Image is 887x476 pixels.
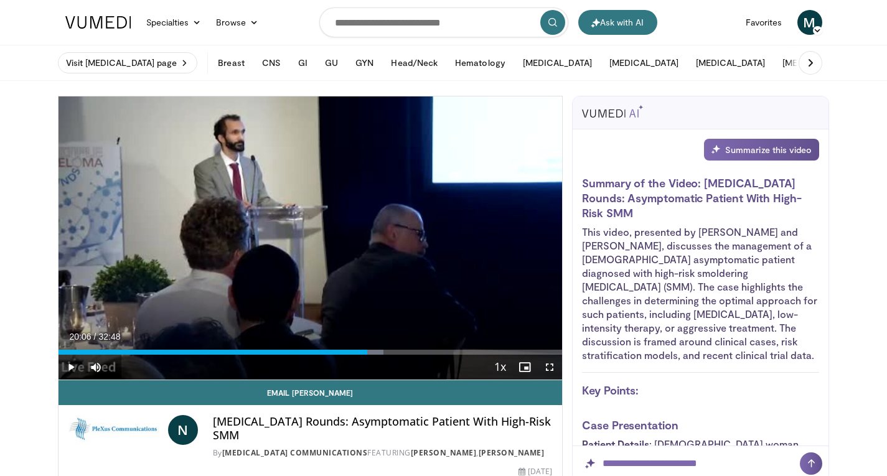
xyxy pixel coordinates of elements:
button: Mute [83,355,108,380]
a: Favorites [738,10,790,35]
button: GI [291,50,315,75]
button: GU [317,50,345,75]
a: Visit [MEDICAL_DATA] page [58,52,198,73]
h4: [MEDICAL_DATA] Rounds: Asymptomatic Patient With High-Risk SMM [213,415,552,442]
a: [PERSON_NAME] [411,447,477,458]
button: Play [59,355,83,380]
button: Fullscreen [537,355,562,380]
div: Progress Bar [59,350,563,355]
a: N [168,415,198,445]
button: [MEDICAL_DATA] [602,50,686,75]
button: Enable picture-in-picture mode [512,355,537,380]
button: Hematology [448,50,513,75]
a: Browse [209,10,266,35]
button: [MEDICAL_DATA] [688,50,772,75]
img: VuMedi Logo [65,16,131,29]
div: Summarize this video [704,139,819,161]
strong: Patient Details [582,438,649,450]
span: 20:06 [70,332,92,342]
button: [MEDICAL_DATA] [515,50,599,75]
video-js: Video Player [59,96,563,380]
button: GYN [348,50,381,75]
img: vumedi-ai-logo.svg [582,105,643,118]
h3: Summary of the Video: [MEDICAL_DATA] Rounds: Asymptomatic Patient With High-Risk SMM [582,175,819,220]
p: This video, presented by [PERSON_NAME] and [PERSON_NAME], discusses the management of a [DEMOGRAP... [582,225,819,362]
input: Search topics, interventions [319,7,568,37]
h3: Key Points: [582,383,819,398]
button: Playback Rate [487,355,512,380]
a: [PERSON_NAME] [479,447,545,458]
button: Ask with AI [578,10,657,35]
strong: Case Presentation [582,418,678,432]
img: PleXus Communications [68,415,163,445]
a: M [797,10,822,35]
button: Breast [210,50,251,75]
div: By FEATURING , [213,447,552,459]
a: Email [PERSON_NAME] [59,380,563,405]
span: 32:48 [98,332,120,342]
button: CNS [255,50,288,75]
button: Head/Neck [383,50,445,75]
button: [MEDICAL_DATA] [775,50,859,75]
a: [MEDICAL_DATA] Communications [222,447,368,458]
span: / [94,332,96,342]
a: Specialties [139,10,209,35]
